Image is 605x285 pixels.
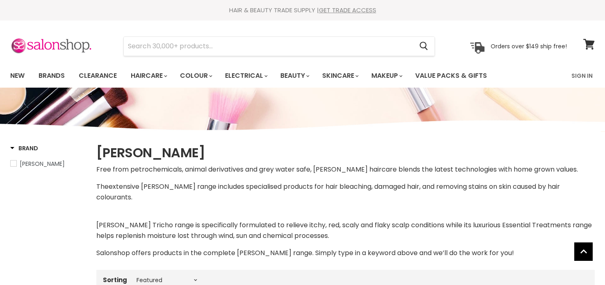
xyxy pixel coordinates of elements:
p: Orders over $149 ship free! [491,42,567,50]
a: Clearance [73,67,123,84]
p: [PERSON_NAME] Tricho range is specifically formulated to relieve itchy, red, scaly and flaky scal... [96,220,595,241]
p: Free from petrochemicals, animal derivatives and grey water safe, [PERSON_NAME] haircare blends t... [96,164,595,175]
form: Product [123,36,435,56]
a: Skincare [316,67,364,84]
h3: Brand [10,144,38,152]
a: Electrical [219,67,273,84]
a: Beauty [274,67,314,84]
a: Sign In [566,67,598,84]
a: Haircare [125,67,172,84]
a: GET TRADE ACCESS [319,6,376,14]
label: Sorting [103,276,127,283]
a: Makeup [365,67,407,84]
a: Value Packs & Gifts [409,67,493,84]
span: [PERSON_NAME] [20,160,65,168]
input: Search [124,37,413,56]
button: Search [413,37,434,56]
div: The extensive [PERSON_NAME] range includes specialised products for hair bleaching, damaged hair,... [96,164,595,258]
a: De Lorenzo [10,159,86,168]
a: Colour [174,67,217,84]
a: Brands [32,67,71,84]
a: New [4,67,31,84]
ul: Main menu [4,64,530,88]
h1: [PERSON_NAME] [96,144,595,161]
